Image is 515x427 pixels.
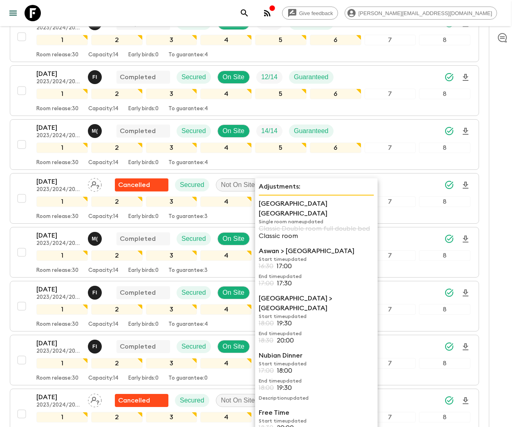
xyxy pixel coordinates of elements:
[168,106,208,112] p: To guarantee: 4
[120,72,156,82] p: Completed
[259,360,374,367] p: Start time updated
[461,396,470,406] svg: Download Onboarding
[168,213,208,220] p: To guarantee: 3
[259,280,274,287] p: 17:00
[256,71,282,84] div: Trip Fill
[180,180,204,190] p: Secured
[461,180,470,190] svg: Download Onboarding
[36,250,88,261] div: 1
[223,234,244,244] p: On Site
[128,267,159,274] p: Early birds: 0
[259,182,374,191] p: Adjustments:
[200,142,252,153] div: 4
[146,358,197,369] div: 3
[223,72,244,82] p: On Site
[36,79,81,85] p: 2023/2024/2025
[91,412,143,423] div: 2
[146,304,197,315] div: 3
[88,234,103,241] span: Migo (Maged) Nabil
[36,412,88,423] div: 1
[354,10,497,16] span: [PERSON_NAME][EMAIL_ADDRESS][DOMAIN_NAME]
[115,394,168,407] div: Flash Pack cancellation
[168,321,208,328] p: To guarantee: 4
[146,35,197,45] div: 3
[419,35,470,45] div: 8
[365,35,416,45] div: 7
[36,142,88,153] div: 1
[36,213,78,220] p: Room release: 30
[128,375,159,382] p: Early birds: 0
[36,338,81,348] p: [DATE]
[36,177,81,187] p: [DATE]
[36,69,81,79] p: [DATE]
[419,89,470,99] div: 8
[365,196,416,207] div: 7
[200,304,252,315] div: 4
[255,142,307,153] div: 5
[88,267,119,274] p: Capacity: 14
[88,127,103,133] span: Migo (Maged) Nabil
[91,89,143,99] div: 2
[200,358,252,369] div: 4
[261,72,278,82] p: 12 / 14
[128,213,159,220] p: Early birds: 0
[181,288,206,298] p: Secured
[36,160,78,166] p: Room release: 30
[259,246,374,256] p: Aswan > [GEOGRAPHIC_DATA]
[128,52,159,58] p: Early birds: 0
[259,330,374,337] p: End time updated
[310,89,361,99] div: 6
[36,294,81,301] p: 2023/2024/2025
[259,199,374,218] p: [GEOGRAPHIC_DATA] [GEOGRAPHIC_DATA]
[365,358,416,369] div: 7
[118,180,150,190] p: Cancelled
[294,72,329,82] p: Guaranteed
[88,321,119,328] p: Capacity: 14
[88,375,119,382] p: Capacity: 14
[36,358,88,369] div: 1
[128,321,159,328] p: Early birds: 0
[259,232,374,240] p: Classic room
[259,273,374,280] p: End time updated
[91,142,143,153] div: 2
[256,125,282,138] div: Trip Fill
[181,72,206,82] p: Secured
[36,133,81,139] p: 2023/2024/2025
[36,231,81,240] p: [DATE]
[365,89,416,99] div: 7
[146,412,197,423] div: 3
[365,250,416,261] div: 7
[236,5,253,21] button: search adventures
[461,342,470,352] svg: Download Onboarding
[223,288,244,298] p: On Site
[277,320,292,327] p: 19:30
[88,160,119,166] p: Capacity: 14
[36,304,88,315] div: 1
[277,337,294,344] p: 20:00
[146,142,197,153] div: 3
[200,89,252,99] div: 4
[444,342,454,351] svg: Synced Successfully
[419,196,470,207] div: 8
[461,73,470,82] svg: Download Onboarding
[146,196,197,207] div: 3
[259,384,274,391] p: 18:00
[444,396,454,405] svg: Synced Successfully
[221,180,255,190] p: Not On Site
[115,178,168,191] div: Flash Pack cancellation
[444,288,454,298] svg: Synced Successfully
[91,304,143,315] div: 2
[444,126,454,136] svg: Synced Successfully
[36,35,88,45] div: 1
[310,35,361,45] div: 6
[120,342,156,351] p: Completed
[419,358,470,369] div: 8
[277,280,292,287] p: 17:30
[88,342,103,349] span: Faten Ibrahim
[168,160,208,166] p: To guarantee: 4
[223,126,244,136] p: On Site
[259,294,374,313] p: [GEOGRAPHIC_DATA] > [GEOGRAPHIC_DATA]
[91,35,143,45] div: 2
[36,267,78,274] p: Room release: 30
[146,250,197,261] div: 3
